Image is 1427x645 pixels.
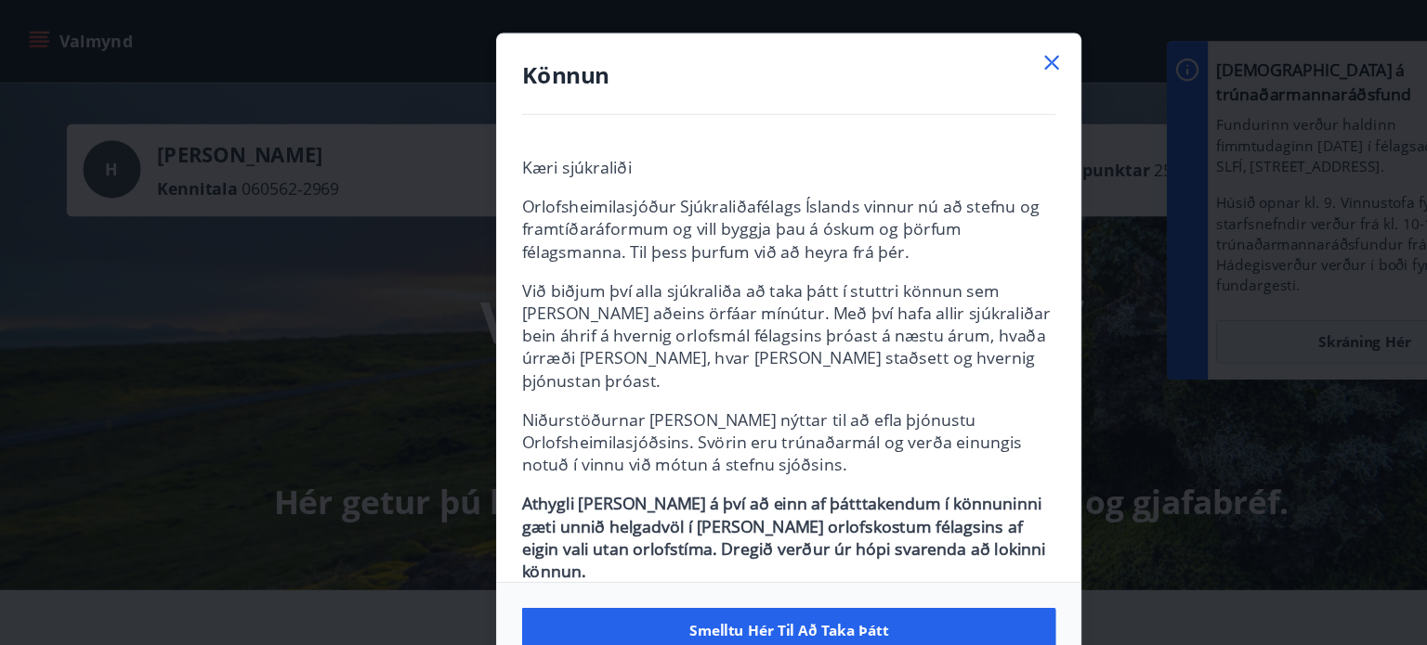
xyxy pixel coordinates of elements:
p: Niðurstöðurnar [PERSON_NAME] nýttar til að efla þjónustu Orlofsheimilasjóðsins. Svörin eru trúnað... [472,369,955,431]
h4: Könnun [472,53,955,81]
p: Kæri sjúkraliði [472,141,955,161]
button: Smelltu hér til að taka þátt [472,549,955,592]
span: Smelltu hér til að taka þátt [623,561,804,580]
strong: Athygli [PERSON_NAME] á því að einn af þátttakendum í könnuninni gæti unnið helgadvöl í [PERSON_N... [472,445,946,527]
p: Orlofsheimilasjóður Sjúkraliðafélags Íslands vinnur nú að stefnu og framtíðaráformum og vill bygg... [472,176,955,238]
p: Við biðjum því alla sjúkraliða að taka þátt í stuttri könnun sem [PERSON_NAME] aðeins örfáar mínú... [472,252,955,355]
